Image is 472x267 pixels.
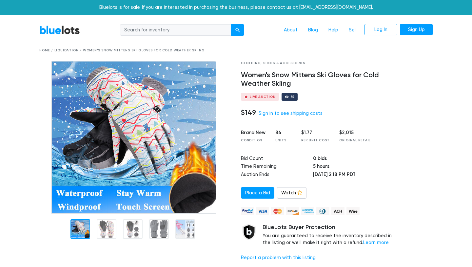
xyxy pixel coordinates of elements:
h5: BlueLots Buyer Protection [263,224,399,231]
td: Time Remaining [241,163,313,171]
a: Sell [344,24,362,36]
a: Help [323,24,344,36]
td: 0 bids [313,155,399,163]
a: Log In [364,24,397,36]
a: Place a Bid [241,187,274,199]
a: Sign in to see shipping costs [259,111,323,116]
a: Blog [303,24,323,36]
img: buyer_protection_shield-3b65640a83011c7d3ede35a8e5a80bfdfaa6a97447f0071c1475b91a4b0b3d01.png [241,224,257,240]
a: About [279,24,303,36]
td: [DATE] 2:18 PM PDT [313,171,399,179]
div: $2,015 [339,129,371,136]
div: 84 [275,129,292,136]
div: Live Auction [250,95,276,98]
img: wire-908396882fe19aaaffefbd8e17b12f2f29708bd78693273c0e28e3a24408487f.png [346,207,360,215]
div: Brand New [241,129,265,136]
img: ach-b7992fed28a4f97f893c574229be66187b9afb3f1a8d16a4691d3d3140a8ab00.png [331,207,344,215]
div: Original Retail [339,138,371,143]
img: aa2499ba-db80-494c-b5fe-f60602a395a9-1727662622.jpg [51,61,216,214]
img: mastercard-42073d1d8d11d6635de4c079ffdb20a4f30a903dc55d1612383a1b395dd17f39.png [271,207,284,215]
img: diners_club-c48f30131b33b1bb0e5d0e2dbd43a8bea4cb12cb2961413e2f4250e06c020426.png [316,207,329,215]
div: Units [275,138,292,143]
a: Sign Up [400,24,433,36]
div: Home / Liquidation / Women's Snow Mittens Ski Gloves for Cold Weather Skiing [39,48,433,53]
div: 75 [290,95,295,98]
div: Condition [241,138,265,143]
td: Auction Ends [241,171,313,179]
a: Report a problem with this listing [241,255,316,260]
td: 5 hours [313,163,399,171]
input: Search for inventory [120,24,231,36]
div: You are guaranteed to receive the inventory described in the listing or we'll make it right with ... [263,224,399,246]
a: Watch [277,187,306,199]
div: Per Unit Cost [301,138,329,143]
a: BlueLots [39,25,80,35]
h4: Women's Snow Mittens Ski Gloves for Cold Weather Skiing [241,71,399,88]
img: american_express-ae2a9f97a040b4b41f6397f7637041a5861d5f99d0716c09922aba4e24c8547d.png [301,207,314,215]
div: Clothing, Shoes & Accessories [241,61,399,66]
a: Learn more [363,240,389,245]
img: paypal_credit-80455e56f6e1299e8d57f40c0dcee7b8cd4ae79b9eccbfc37e2480457ba36de9.png [241,207,254,215]
td: Bid Count [241,155,313,163]
img: visa-79caf175f036a155110d1892330093d4c38f53c55c9ec9e2c3a54a56571784bb.png [256,207,269,215]
img: discover-82be18ecfda2d062aad2762c1ca80e2d36a4073d45c9e0ffae68cd515fbd3d32.png [286,207,299,215]
h4: $149 [241,108,256,117]
div: $1.77 [301,129,329,136]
